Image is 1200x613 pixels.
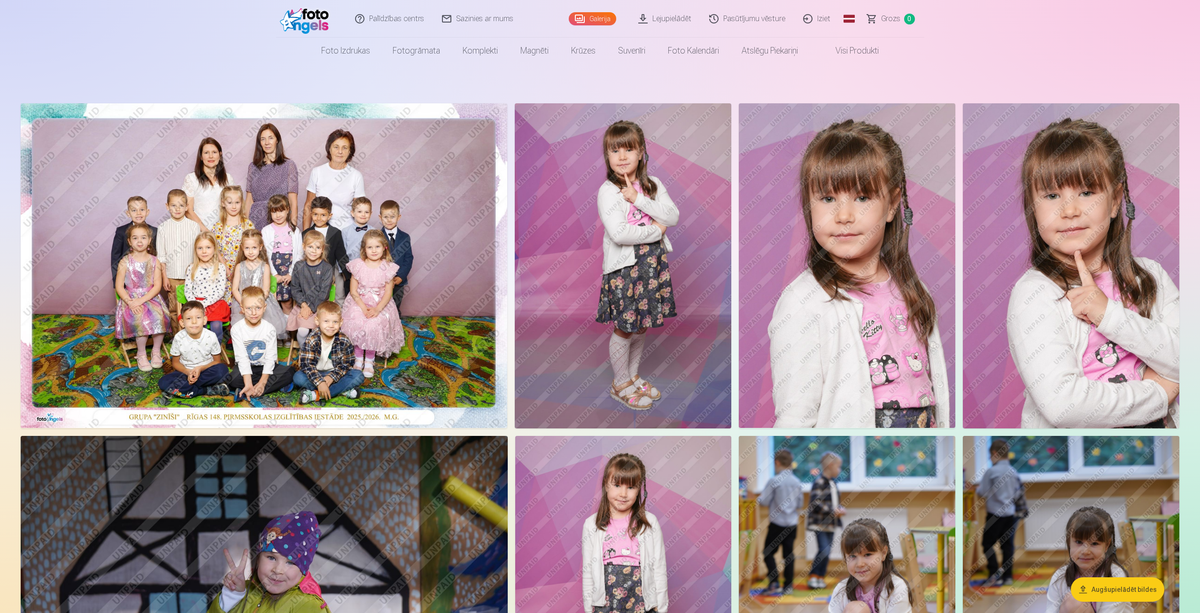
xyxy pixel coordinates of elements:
[881,13,900,24] span: Grozs
[809,38,890,64] a: Visi produkti
[509,38,560,64] a: Magnēti
[607,38,657,64] a: Suvenīri
[310,38,381,64] a: Foto izdrukas
[451,38,509,64] a: Komplekti
[569,12,616,25] a: Galerija
[730,38,809,64] a: Atslēgu piekariņi
[560,38,607,64] a: Krūzes
[1071,577,1164,602] button: Augšupielādēt bildes
[904,14,915,24] span: 0
[657,38,730,64] a: Foto kalendāri
[280,4,334,34] img: /fa1
[381,38,451,64] a: Fotogrāmata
